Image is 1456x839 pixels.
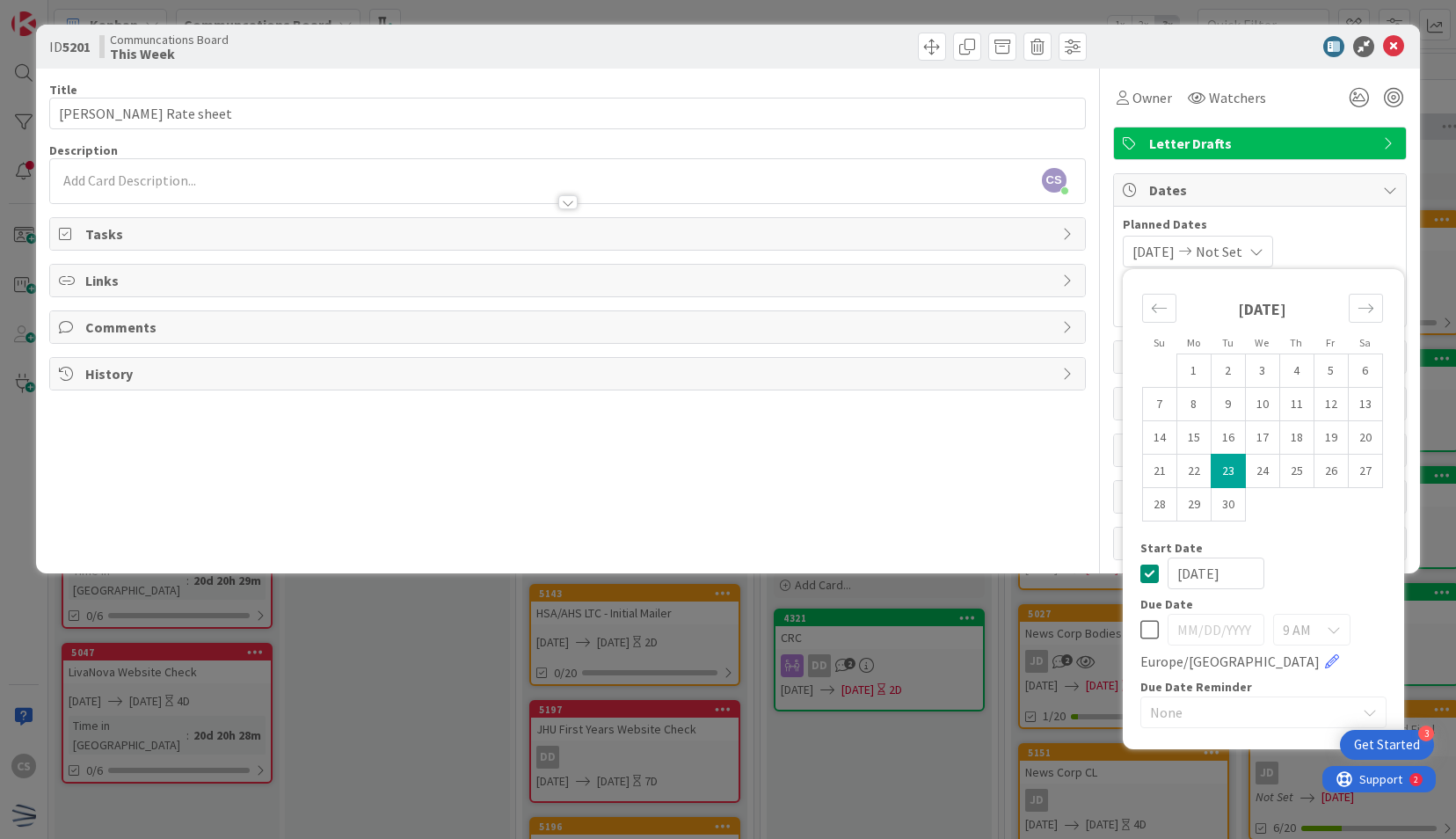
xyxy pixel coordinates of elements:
[1142,421,1176,455] td: Choose Sunday, 09/14/2025 12:00 PM as your check-out date. It’s available.
[37,3,80,24] span: Support
[1209,87,1266,108] span: Watchers
[1314,421,1348,455] td: Choose Friday, 09/19/2025 12:00 PM as your check-out date. It’s available.
[1149,133,1374,154] span: Letter Drafts
[1211,488,1245,522] td: Choose Tuesday, 09/30/2025 12:00 PM as your check-out date. It’s available.
[1279,354,1314,388] td: Choose Thursday, 09/04/2025 12:00 PM as your check-out date. It’s available.
[91,7,96,21] div: 2
[1142,455,1176,488] td: Choose Sunday, 09/21/2025 12:00 PM as your check-out date. It’s available.
[1176,488,1211,522] td: Choose Monday, 09/29/2025 12:00 PM as your check-out date. It’s available.
[1255,336,1269,349] small: We
[1140,598,1193,610] span: Due Date
[1132,241,1175,262] span: [DATE]
[1245,354,1279,388] td: Choose Wednesday, 09/03/2025 12:00 PM as your check-out date. It’s available.
[1176,455,1211,488] td: Choose Monday, 09/22/2025 12:00 PM as your check-out date. It’s available.
[62,38,91,55] b: 5201
[1168,614,1264,646] input: MM/DD/YYYY
[1142,294,1176,323] div: Move backward to switch to the previous month.
[49,36,91,57] span: ID
[1123,278,1402,542] div: Calendar
[1418,726,1434,741] div: 3
[1176,421,1211,455] td: Choose Monday, 09/15/2025 12:00 PM as your check-out date. It’s available.
[1238,299,1286,319] strong: [DATE]
[1042,168,1067,193] span: CS
[1314,455,1348,488] td: Choose Friday, 09/26/2025 12:00 PM as your check-out date. It’s available.
[1187,336,1200,349] small: Mo
[1279,455,1314,488] td: Choose Thursday, 09/25/2025 12:00 PM as your check-out date. It’s available.
[110,47,229,61] b: This Week
[85,317,1052,338] span: Comments
[1359,336,1371,349] small: Sa
[85,363,1052,384] span: History
[1283,617,1311,642] span: 9 AM
[1211,354,1245,388] td: Choose Tuesday, 09/02/2025 12:00 PM as your check-out date. It’s available.
[49,82,77,98] label: Title
[1354,736,1420,754] div: Get Started
[110,33,229,47] span: Communcations Board
[1348,455,1382,488] td: Choose Saturday, 09/27/2025 12:00 PM as your check-out date. It’s available.
[1222,336,1234,349] small: Tu
[1245,388,1279,421] td: Choose Wednesday, 09/10/2025 12:00 PM as your check-out date. It’s available.
[1348,388,1382,421] td: Choose Saturday, 09/13/2025 12:00 PM as your check-out date. It’s available.
[1290,336,1302,349] small: Th
[1314,354,1348,388] td: Choose Friday, 09/05/2025 12:00 PM as your check-out date. It’s available.
[1168,558,1264,589] input: MM/DD/YYYY
[1176,354,1211,388] td: Choose Monday, 09/01/2025 12:00 PM as your check-out date. It’s available.
[1279,388,1314,421] td: Choose Thursday, 09/11/2025 12:00 PM as your check-out date. It’s available.
[1132,87,1172,108] span: Owner
[1176,388,1211,421] td: Choose Monday, 09/08/2025 12:00 PM as your check-out date. It’s available.
[1150,700,1347,725] span: None
[1348,421,1382,455] td: Choose Saturday, 09/20/2025 12:00 PM as your check-out date. It’s available.
[1314,388,1348,421] td: Choose Friday, 09/12/2025 12:00 PM as your check-out date. It’s available.
[1211,455,1245,488] td: Selected as start date. Tuesday, 09/23/2025 12:00 PM
[1140,651,1320,672] span: Europe/[GEOGRAPHIC_DATA]
[1196,241,1242,262] span: Not Set
[1349,294,1383,323] div: Move forward to switch to the next month.
[1340,730,1434,760] div: Open Get Started checklist, remaining modules: 3
[1279,421,1314,455] td: Choose Thursday, 09/18/2025 12:00 PM as your check-out date. It’s available.
[1211,388,1245,421] td: Choose Tuesday, 09/09/2025 12:00 PM as your check-out date. It’s available.
[1123,215,1397,234] span: Planned Dates
[1211,421,1245,455] td: Choose Tuesday, 09/16/2025 12:00 PM as your check-out date. It’s available.
[1245,421,1279,455] td: Choose Wednesday, 09/17/2025 12:00 PM as your check-out date. It’s available.
[85,223,1052,244] span: Tasks
[49,98,1085,129] input: type card name here...
[1142,388,1176,421] td: Choose Sunday, 09/07/2025 12:00 PM as your check-out date. It’s available.
[1140,542,1203,554] span: Start Date
[1348,354,1382,388] td: Choose Saturday, 09/06/2025 12:00 PM as your check-out date. It’s available.
[85,270,1052,291] span: Links
[1149,179,1374,201] span: Dates
[1154,336,1165,349] small: Su
[1140,681,1252,693] span: Due Date Reminder
[1142,488,1176,522] td: Choose Sunday, 09/28/2025 12:00 PM as your check-out date. It’s available.
[49,142,118,158] span: Description
[1245,455,1279,488] td: Choose Wednesday, 09/24/2025 12:00 PM as your check-out date. It’s available.
[1326,336,1335,349] small: Fr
